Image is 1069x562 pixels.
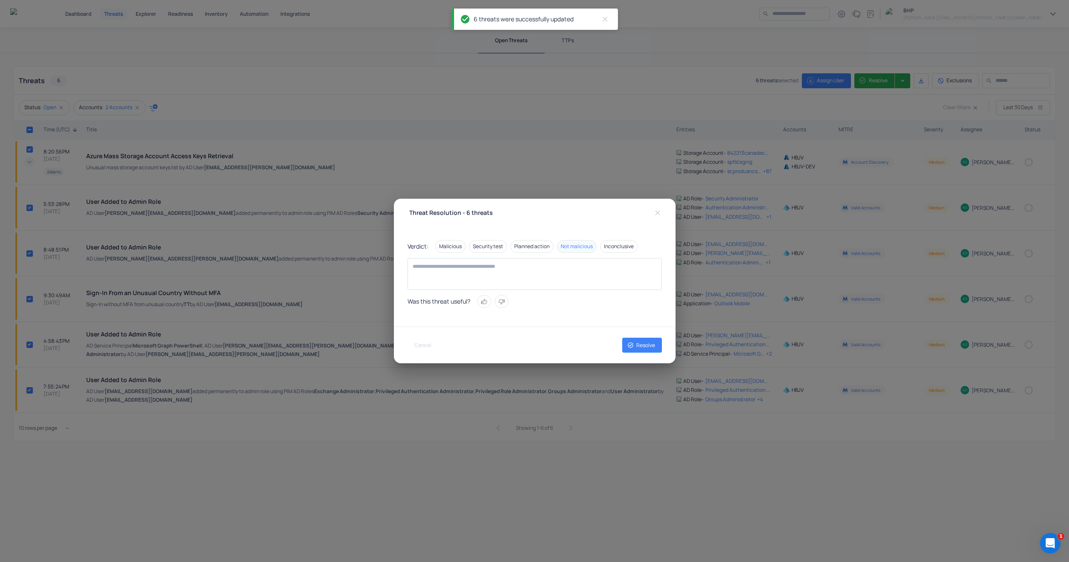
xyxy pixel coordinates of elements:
[1040,533,1060,553] iframe: Intercom live chat
[409,209,493,216] h4: Threat Resolution - 6 threats
[408,298,470,305] h4: Was this threat useful?
[435,240,466,253] button: Malicious
[408,338,438,353] button: Cancel
[469,240,507,253] button: Security test
[600,240,638,253] button: Inconclusive
[557,240,597,253] button: Not malicious
[408,243,428,250] h4: Verdict:
[474,15,601,23] h4: 6 threats were successfully updated
[510,240,553,253] button: Planned action
[622,338,662,353] button: Resolve
[1057,533,1064,540] span: 1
